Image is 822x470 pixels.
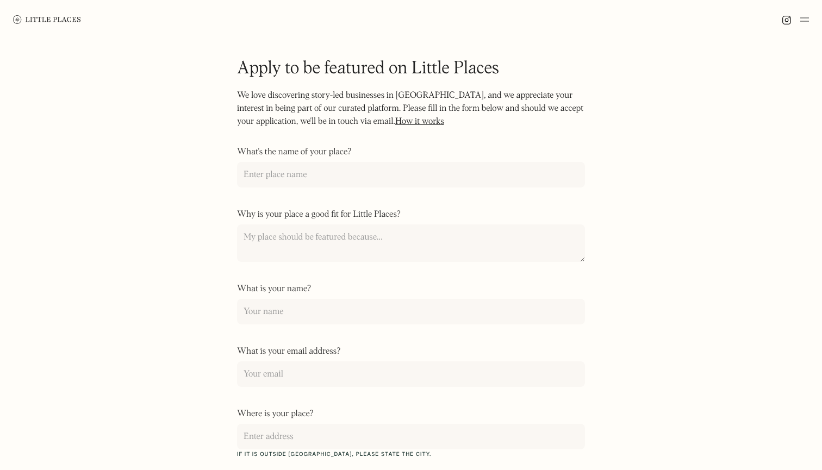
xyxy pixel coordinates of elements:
label: What is your email address? [237,346,585,357]
label: Why is your place a good fit for Little Places? [237,209,585,220]
input: Enter address [237,424,585,449]
input: Your name [237,299,585,324]
label: What is your name? [237,284,585,294]
label: What's the name of your place? [237,147,585,158]
h1: Apply to be featured on Little Places [237,57,585,80]
p: We love discovering story-led businesses in [GEOGRAPHIC_DATA], and we appreciate your interest in... [237,89,585,141]
a: How it works [395,117,444,126]
input: Enter place name [237,162,585,187]
input: Your email [237,361,585,387]
label: Where is your place? [237,409,585,419]
label: If it is outside [GEOGRAPHIC_DATA], please state the city. [237,449,585,460]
